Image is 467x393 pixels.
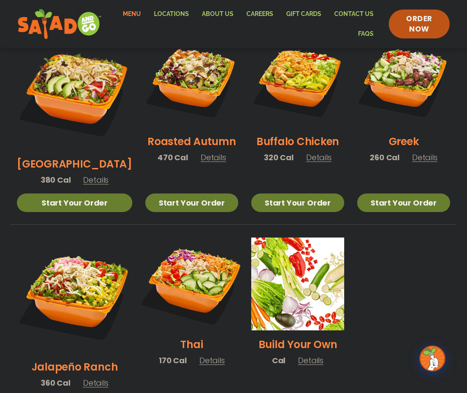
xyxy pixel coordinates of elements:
[41,174,71,186] span: 380 Cal
[17,193,132,212] a: Start Your Order
[280,4,328,24] a: GIFT CARDS
[17,35,132,150] img: Product photo for BBQ Ranch Salad
[83,174,109,185] span: Details
[41,377,70,389] span: 360 Cal
[199,355,225,366] span: Details
[110,4,381,44] nav: Menu
[159,355,187,366] span: 170 Cal
[264,152,294,163] span: 320 Cal
[251,35,344,127] img: Product photo for Buffalo Chicken Salad
[157,152,188,163] span: 470 Cal
[256,134,339,149] h2: Buffalo Chicken
[17,7,102,41] img: new-SAG-logo-768×292
[397,14,441,35] span: ORDER NOW
[298,355,323,366] span: Details
[195,4,240,24] a: About Us
[352,24,380,44] a: FAQs
[357,193,450,212] a: Start Your Order
[357,35,450,127] img: Product photo for Greek Salad
[116,4,147,24] a: Menu
[147,134,236,149] h2: Roasted Autumn
[251,238,344,330] img: Product photo for Build Your Own
[180,337,203,352] h2: Thai
[328,4,380,24] a: Contact Us
[17,238,132,353] img: Product photo for Jalapeño Ranch Salad
[240,4,280,24] a: Careers
[412,152,438,163] span: Details
[147,4,195,24] a: Locations
[83,377,109,388] span: Details
[145,193,238,212] a: Start Your Order
[370,152,400,163] span: 260 Cal
[420,346,445,371] img: wpChatIcon
[145,35,238,127] img: Product photo for Roasted Autumn Salad
[201,152,226,163] span: Details
[251,193,344,212] a: Start Your Order
[389,134,419,149] h2: Greek
[259,337,337,352] h2: Build Your Own
[137,229,246,338] img: Product photo for Thai Salad
[389,10,450,39] a: ORDER NOW
[272,355,285,366] span: Cal
[32,359,118,374] h2: Jalapeño Ranch
[306,152,332,163] span: Details
[17,156,132,171] h2: [GEOGRAPHIC_DATA]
